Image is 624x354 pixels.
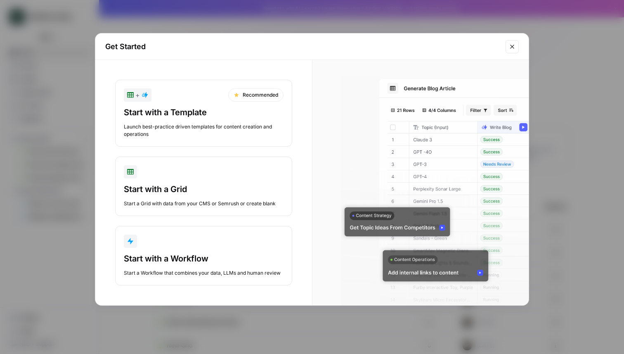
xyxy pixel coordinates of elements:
[115,80,292,147] button: +RecommendedStart with a TemplateLaunch best-practice driven templates for content creation and o...
[506,40,519,53] button: Close modal
[124,269,284,277] div: Start a Workflow that combines your data, LLMs and human review
[228,88,284,102] div: Recommended
[105,41,501,52] h2: Get Started
[127,90,148,100] div: +
[124,183,284,195] div: Start with a Grid
[124,200,284,207] div: Start a Grid with data from your CMS or Semrush or create blank
[115,226,292,285] button: Start with a WorkflowStart a Workflow that combines your data, LLMs and human review
[124,253,284,264] div: Start with a Workflow
[124,107,284,118] div: Start with a Template
[115,157,292,216] button: Start with a GridStart a Grid with data from your CMS or Semrush or create blank
[124,123,284,138] div: Launch best-practice driven templates for content creation and operations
